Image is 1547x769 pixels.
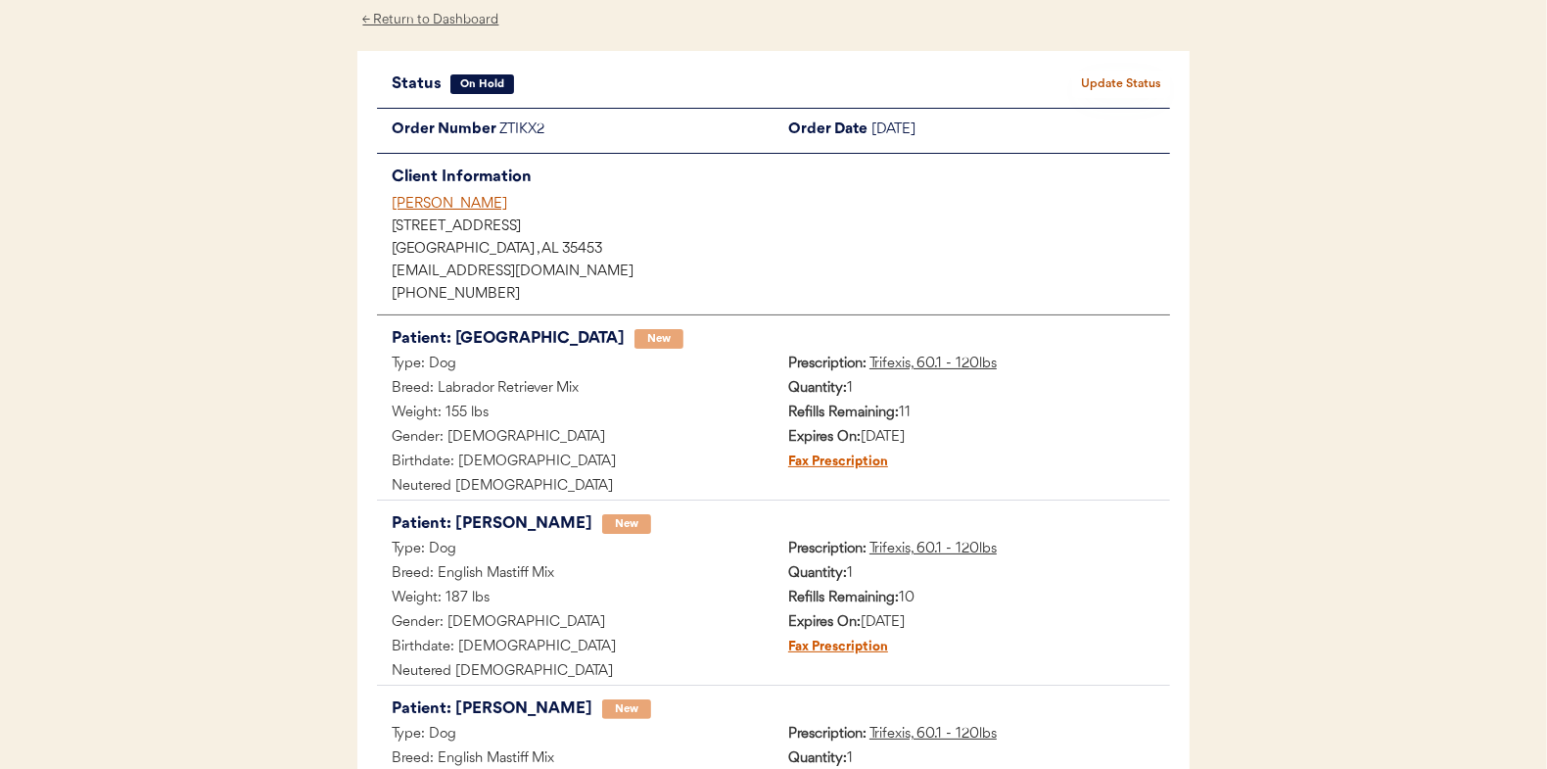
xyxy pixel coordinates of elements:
div: [DATE] [773,426,1170,451]
div: Breed: English Mastiff Mix [377,562,773,587]
div: Birthdate: [DEMOGRAPHIC_DATA] [377,451,773,475]
strong: Quantity: [788,751,847,766]
strong: Refills Remaining: [788,591,899,605]
div: Fax Prescription [773,636,888,660]
u: Trifexis, 60.1 - 120lbs [869,542,997,556]
div: Client Information [392,164,1170,191]
u: Trifexis, 60.1 - 120lbs [869,727,997,742]
div: [DATE] [773,611,1170,636]
div: Gender: [DEMOGRAPHIC_DATA] [377,611,773,636]
button: Update Status [1072,71,1170,98]
div: Birthdate: [DEMOGRAPHIC_DATA] [377,636,773,660]
div: Status [392,71,450,98]
div: [PHONE_NUMBER] [392,288,1170,302]
div: [PERSON_NAME] [392,194,1170,215]
strong: Expires On: [788,615,861,630]
strong: Refills Remaining: [788,406,899,420]
strong: Prescription: [788,357,867,371]
strong: Prescription: [788,727,867,742]
div: [DATE] [871,119,1170,143]
div: Order Date [773,119,871,143]
strong: Quantity: [788,381,847,396]
div: Neutered [DEMOGRAPHIC_DATA] [377,475,773,500]
div: [GEOGRAPHIC_DATA] , AL 35453 [392,243,1170,257]
div: 1 [773,562,1170,587]
div: Type: Dog [377,353,773,377]
div: ZTIKX2 [499,119,773,143]
div: Gender: [DEMOGRAPHIC_DATA] [377,426,773,451]
div: 1 [773,377,1170,402]
div: Order Number [377,119,499,143]
div: Type: Dog [377,723,773,747]
div: Patient: [PERSON_NAME] [392,510,592,538]
div: Weight: 155 lbs [377,402,773,426]
div: Type: Dog [377,538,773,562]
div: Weight: 187 lbs [377,587,773,611]
div: Patient: [PERSON_NAME] [392,696,592,723]
u: Trifexis, 60.1 - 120lbs [869,357,997,371]
strong: Prescription: [788,542,867,556]
div: Fax Prescription [773,451,888,475]
div: 11 [773,402,1170,426]
div: [EMAIL_ADDRESS][DOMAIN_NAME] [392,265,1170,279]
div: 10 [773,587,1170,611]
div: [STREET_ADDRESS] [392,220,1170,234]
div: Breed: Labrador Retriever Mix [377,377,773,402]
div: Patient: [GEOGRAPHIC_DATA] [392,325,625,353]
strong: Expires On: [788,430,861,445]
div: Neutered [DEMOGRAPHIC_DATA] [377,660,773,685]
strong: Quantity: [788,566,847,581]
div: ← Return to Dashboard [357,9,504,31]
